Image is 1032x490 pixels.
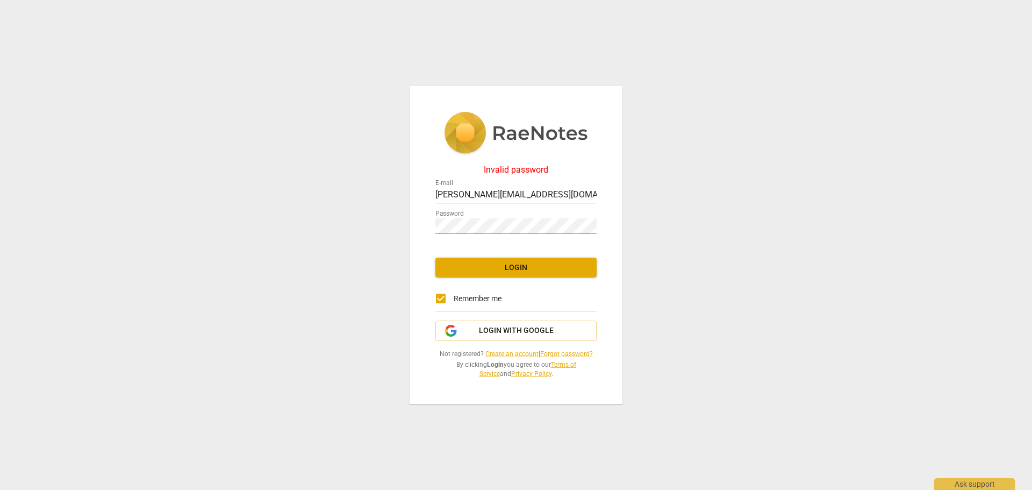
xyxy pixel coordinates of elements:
a: Privacy Policy [511,370,551,378]
b: Login [487,361,504,368]
a: Create an account [485,350,539,358]
span: Login with Google [479,325,554,336]
div: Ask support [934,478,1015,490]
button: Login with Google [435,321,597,341]
a: Forgot password? [540,350,593,358]
span: Not registered? | [435,350,597,359]
img: 5ac2273c67554f335776073100b6d88f.svg [444,112,588,156]
label: E-mail [435,180,453,187]
span: Login [444,262,588,273]
button: Login [435,258,597,277]
label: Password [435,211,464,217]
a: Terms of Service [479,361,576,378]
span: Remember me [454,293,501,304]
div: Invalid password [435,165,597,175]
span: By clicking you agree to our and . [435,360,597,378]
